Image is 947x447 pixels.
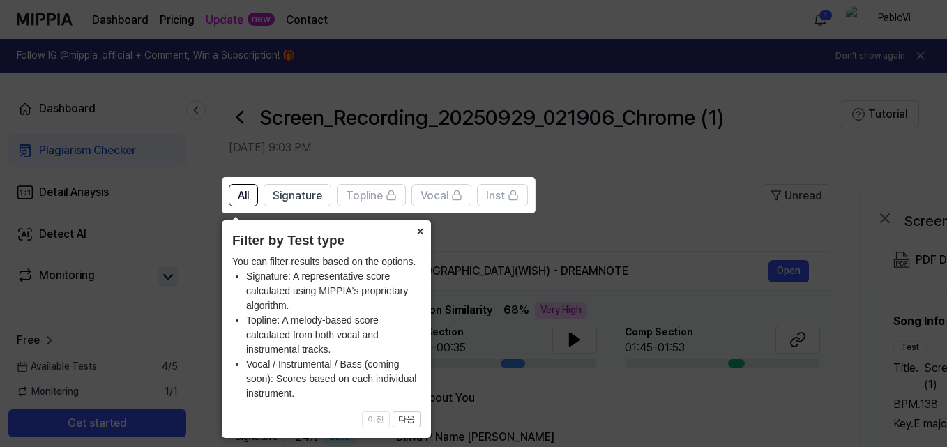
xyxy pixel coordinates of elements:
[229,184,258,206] button: All
[273,188,322,204] span: Signature
[421,188,448,204] span: Vocal
[238,188,249,204] span: All
[232,231,421,251] header: Filter by Test type
[477,184,528,206] button: Inst
[232,255,421,401] div: You can filter results based on the options.
[346,188,383,204] span: Topline
[264,184,331,206] button: Signature
[337,184,406,206] button: Topline
[393,411,421,428] button: 다음
[246,313,421,357] li: Topline: A melody-based score calculated from both vocal and instrumental tracks.
[411,184,471,206] button: Vocal
[246,357,421,401] li: Vocal / Instrumental / Bass (coming soon): Scores based on each individual instrument.
[486,188,505,204] span: Inst
[246,269,421,313] li: Signature: A representative score calculated using MIPPIA's proprietary algorithm.
[409,220,431,240] button: Close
